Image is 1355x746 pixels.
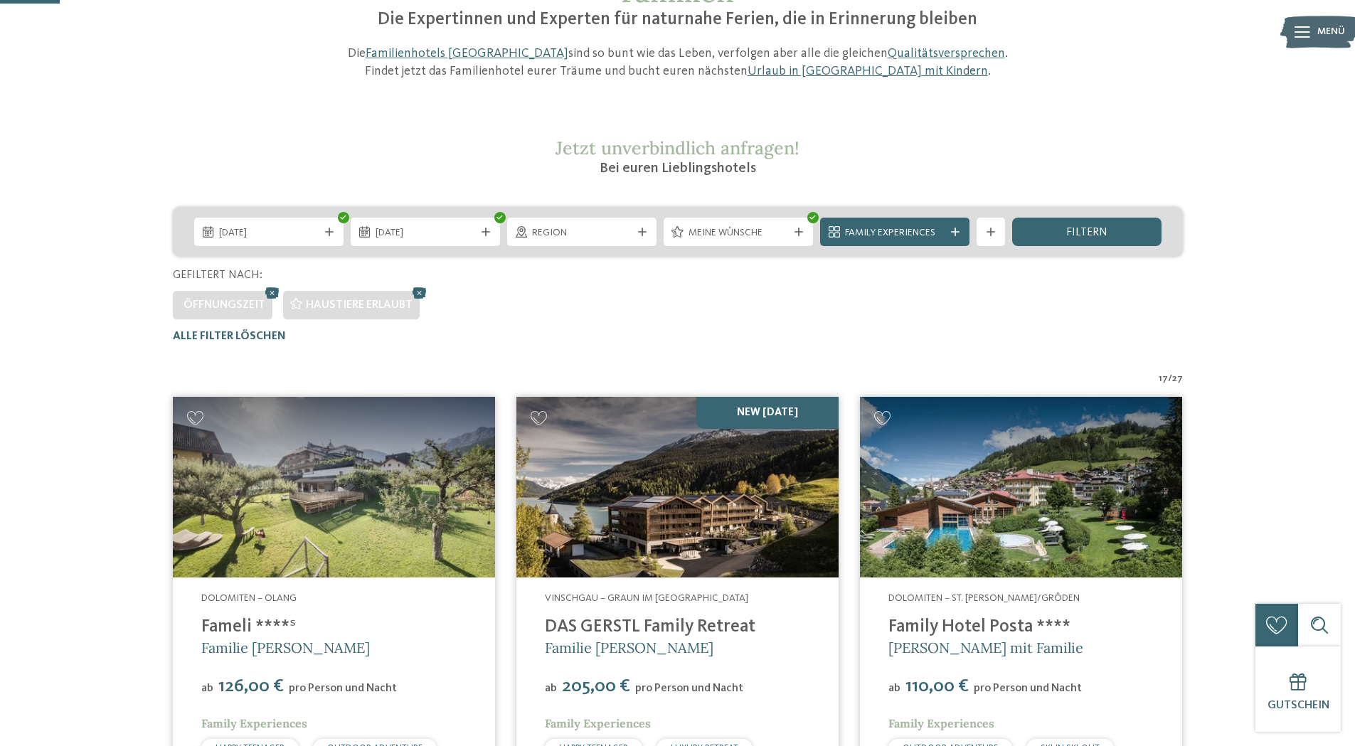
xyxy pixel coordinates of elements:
[1066,227,1107,238] span: filtern
[289,683,397,694] span: pro Person und Nacht
[173,270,262,281] span: Gefiltert nach:
[184,299,265,311] span: Öffnungszeit
[888,618,1070,636] a: Family Hotel Posta ****
[1159,372,1168,386] span: 17
[366,47,568,60] a: Familienhotels [GEOGRAPHIC_DATA]
[888,716,994,730] span: Family Experiences
[558,677,634,696] span: 205,00 €
[173,397,495,578] img: Familienhotels gesucht? Hier findet ihr die besten!
[340,45,1016,80] p: Die sind so bunt wie das Leben, verfolgen aber alle die gleichen . Findet jetzt das Familienhotel...
[545,618,755,636] a: DAS GERSTL Family Retreat
[201,683,213,694] span: ab
[1268,700,1329,711] span: Gutschein
[201,716,307,730] span: Family Experiences
[888,593,1080,603] span: Dolomiten – St. [PERSON_NAME]/Gröden
[974,683,1082,694] span: pro Person und Nacht
[748,65,988,78] a: Urlaub in [GEOGRAPHIC_DATA] mit Kindern
[545,639,713,656] span: Familie [PERSON_NAME]
[201,593,297,603] span: Dolomiten – Olang
[306,299,413,311] span: Haustiere erlaubt
[1172,372,1183,386] span: 27
[888,683,900,694] span: ab
[888,639,1083,656] span: [PERSON_NAME] mit Familie
[376,226,475,240] span: [DATE]
[545,593,748,603] span: Vinschgau – Graun im [GEOGRAPHIC_DATA]
[1168,372,1172,386] span: /
[545,716,651,730] span: Family Experiences
[635,683,743,694] span: pro Person und Nacht
[1255,646,1341,732] a: Gutschein
[219,226,319,240] span: [DATE]
[545,683,557,694] span: ab
[516,397,839,578] img: Familienhotels gesucht? Hier findet ihr die besten!
[600,161,756,176] span: Bei euren Lieblingshotels
[173,331,286,342] span: Alle Filter löschen
[378,11,977,28] span: Die Expertinnen und Experten für naturnahe Ferien, die in Erinnerung bleiben
[556,137,799,159] span: Jetzt unverbindlich anfragen!
[201,639,370,656] span: Familie [PERSON_NAME]
[902,677,972,696] span: 110,00 €
[860,397,1182,578] img: Familienhotels gesucht? Hier findet ihr die besten!
[845,226,945,240] span: Family Experiences
[532,226,632,240] span: Region
[215,677,287,696] span: 126,00 €
[689,226,788,240] span: Meine Wünsche
[888,47,1005,60] a: Qualitätsversprechen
